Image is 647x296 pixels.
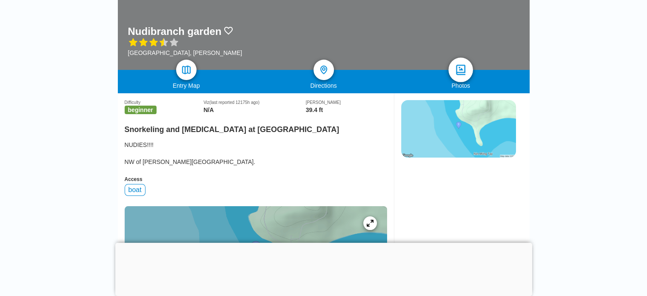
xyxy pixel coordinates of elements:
[125,141,387,166] div: NUDIES!!!! NW of [PERSON_NAME][GEOGRAPHIC_DATA].
[125,106,157,114] span: beginner
[319,65,329,75] img: directions
[448,57,473,82] a: photos
[306,106,387,113] div: 39.4 ft
[181,65,191,75] img: map
[125,176,387,182] div: Access
[118,82,255,89] div: Entry Map
[455,64,467,76] img: photos
[125,120,387,134] h2: Snorkeling and [MEDICAL_DATA] at [GEOGRAPHIC_DATA]
[392,82,530,89] div: Photos
[125,184,145,196] div: boat
[176,60,197,80] a: map
[401,100,516,158] img: staticmap
[125,100,204,105] div: Difficulty
[128,49,242,56] div: [GEOGRAPHIC_DATA], [PERSON_NAME]
[115,243,532,294] iframe: Advertisement
[128,26,222,37] h1: Nudibranch garden
[203,100,305,105] div: Viz (last reported 12175h ago)
[306,100,387,105] div: [PERSON_NAME]
[255,82,392,89] div: Directions
[203,106,305,113] div: N/A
